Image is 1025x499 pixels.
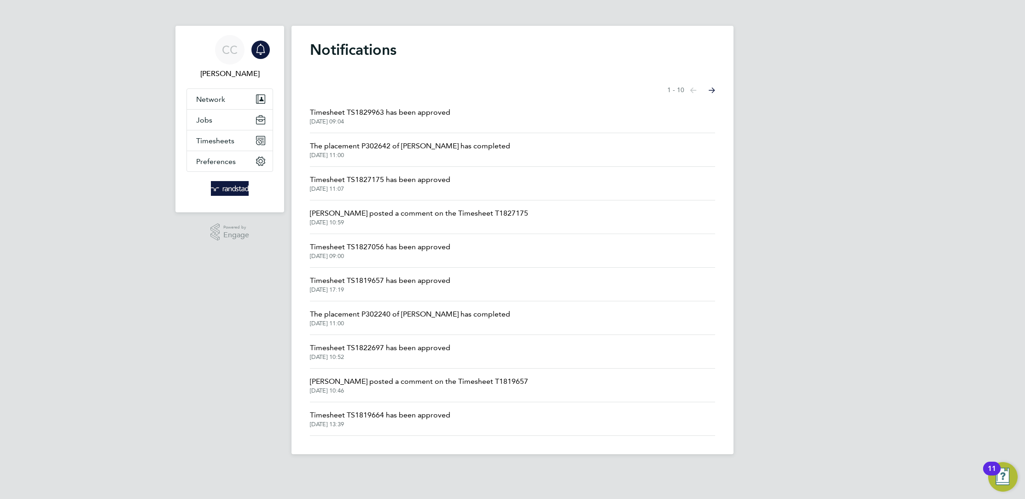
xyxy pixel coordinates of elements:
span: Timesheet TS1819664 has been approved [310,410,450,421]
span: Timesheet TS1819657 has been approved [310,275,450,286]
span: Timesheet TS1827175 has been approved [310,174,450,185]
span: [DATE] 11:00 [310,152,510,159]
span: Preferences [196,157,236,166]
a: CC[PERSON_NAME] [186,35,273,79]
span: Timesheet TS1829963 has been approved [310,107,450,118]
nav: Main navigation [175,26,284,212]
div: 11 [988,469,996,481]
span: [DATE] 10:52 [310,353,450,361]
span: [DATE] 10:59 [310,219,528,226]
span: The placement P302642 of [PERSON_NAME] has completed [310,141,510,152]
span: Timesheet TS1827056 has been approved [310,241,450,252]
span: [DATE] 11:07 [310,185,450,193]
a: Timesheet TS1827175 has been approved[DATE] 11:07 [310,174,450,193]
span: Corbon Clarke-Selby [186,68,273,79]
a: [PERSON_NAME] posted a comment on the Timesheet T1827175[DATE] 10:59 [310,208,528,226]
span: [DATE] 17:19 [310,286,450,294]
button: Preferences [187,151,273,171]
span: The placement P302240 of [PERSON_NAME] has completed [310,309,510,320]
a: Timesheet TS1819657 has been approved[DATE] 17:19 [310,275,450,294]
a: The placement P302240 of [PERSON_NAME] has completed[DATE] 11:00 [310,309,510,327]
button: Timesheets [187,130,273,151]
button: Open Resource Center, 11 new notifications [988,462,1018,492]
nav: Select page of notifications list [667,81,715,100]
span: 1 - 10 [667,86,684,95]
span: [DATE] 11:00 [310,320,510,327]
span: Timesheet TS1822697 has been approved [310,342,450,353]
a: Go to home page [186,181,273,196]
h1: Notifications [310,41,715,59]
img: randstad-logo-retina.png [211,181,249,196]
span: CC [222,44,238,56]
span: Engage [223,231,249,239]
a: The placement P302642 of [PERSON_NAME] has completed[DATE] 11:00 [310,141,510,159]
button: Jobs [187,110,273,130]
span: [DATE] 10:46 [310,387,528,394]
span: Network [196,95,225,104]
span: Powered by [223,223,249,231]
span: [PERSON_NAME] posted a comment on the Timesheet T1819657 [310,376,528,387]
span: [PERSON_NAME] posted a comment on the Timesheet T1827175 [310,208,528,219]
span: [DATE] 09:00 [310,252,450,260]
span: [DATE] 09:04 [310,118,450,125]
a: [PERSON_NAME] posted a comment on the Timesheet T1819657[DATE] 10:46 [310,376,528,394]
button: Network [187,89,273,109]
span: Jobs [196,116,212,124]
span: [DATE] 13:39 [310,421,450,428]
a: Timesheet TS1827056 has been approved[DATE] 09:00 [310,241,450,260]
a: Timesheet TS1822697 has been approved[DATE] 10:52 [310,342,450,361]
a: Timesheet TS1819664 has been approved[DATE] 13:39 [310,410,450,428]
a: Timesheet TS1829963 has been approved[DATE] 09:04 [310,107,450,125]
span: Timesheets [196,136,234,145]
a: Powered byEngage [210,223,250,241]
